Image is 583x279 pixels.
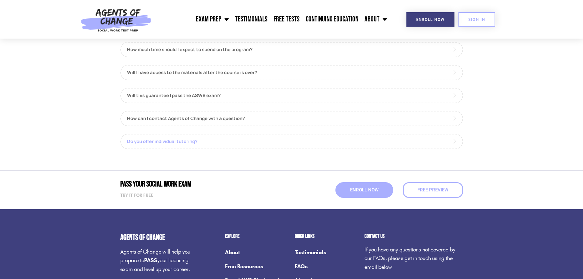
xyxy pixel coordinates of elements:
a: About [225,245,289,259]
a: SIGN IN [458,12,495,27]
span: Enroll Now [416,17,445,21]
h2: Contact us [364,234,463,239]
h2: Quick Links [295,234,358,239]
p: Agents of Change will help you prepare to your licensing exam and level up your career. [120,247,194,274]
nav: Menu [155,12,390,27]
a: Continuing Education [303,12,361,27]
a: How much time should I expect to spend on the program? [120,42,463,57]
a: Testimonials [295,245,358,259]
span: If you have any questions not covered by our FAQs, please get in touch using the email below [364,246,455,271]
span: Free Preview [417,188,448,192]
a: FAQs [295,259,358,273]
h4: Agents of Change [120,234,194,241]
a: Free Preview [403,182,463,198]
strong: Try it for free [120,193,153,198]
a: Will I have access to the materials after the course is over? [120,65,463,80]
a: How can I contact Agents of Change with a question? [120,111,463,126]
a: Exam Prep [193,12,232,27]
span: SIGN IN [468,17,485,21]
h2: Pass Your Social Work Exam [120,180,289,188]
a: Free Resources [225,259,289,273]
a: Will this guarantee I pass the ASWB exam? [120,88,463,103]
a: Enroll Now [406,12,454,27]
a: About [361,12,390,27]
a: Enroll Now [335,182,393,198]
h2: Explore [225,234,289,239]
a: Testimonials [232,12,271,27]
a: Free Tests [271,12,303,27]
span: Enroll Now [350,188,379,192]
strong: PASS [144,257,157,264]
a: Do you offer individual tutoring? [120,134,463,149]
